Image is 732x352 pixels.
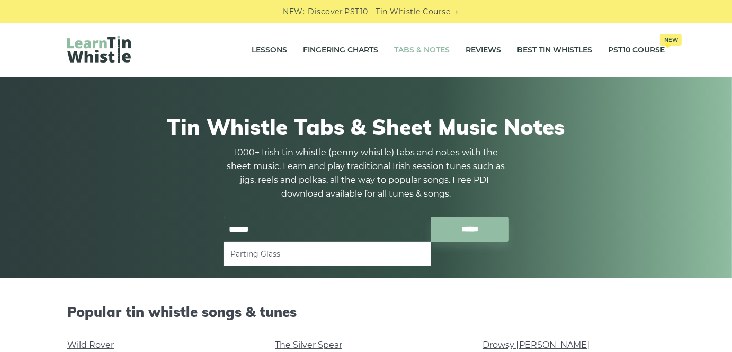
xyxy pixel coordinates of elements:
a: Wild Rover [67,340,114,350]
a: Drowsy [PERSON_NAME] [483,340,590,350]
li: Parting Glass [230,248,424,260]
p: 1000+ Irish tin whistle (penny whistle) tabs and notes with the sheet music. Learn and play tradi... [223,146,509,201]
a: Fingering Charts [303,37,378,64]
h2: Popular tin whistle songs & tunes [67,304,665,320]
a: Tabs & Notes [394,37,450,64]
a: Best Tin Whistles [517,37,592,64]
a: PST10 CourseNew [608,37,665,64]
img: LearnTinWhistle.com [67,36,131,63]
span: New [660,34,682,46]
a: The Silver Spear [275,340,342,350]
a: Reviews [466,37,501,64]
h1: Tin Whistle Tabs & Sheet Music Notes [67,114,665,139]
a: Lessons [252,37,287,64]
